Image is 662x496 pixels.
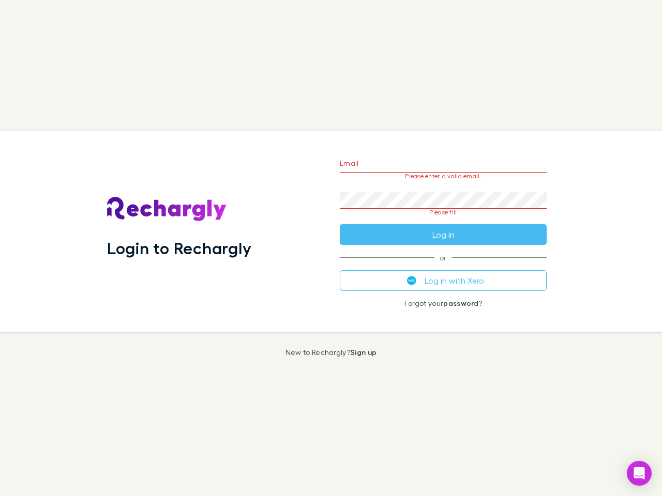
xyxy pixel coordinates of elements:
button: Log in [340,224,547,245]
h1: Login to Rechargly [107,238,251,258]
a: password [443,299,478,307]
p: Forgot your ? [340,299,547,307]
img: Xero's logo [407,276,416,285]
p: Please enter a valid email. [340,173,547,180]
img: Rechargly's Logo [107,197,227,222]
p: New to Rechargly? [285,348,377,357]
div: Open Intercom Messenger [627,461,652,486]
a: Sign up [350,348,377,357]
p: Please fill [340,209,547,216]
button: Log in with Xero [340,270,547,291]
